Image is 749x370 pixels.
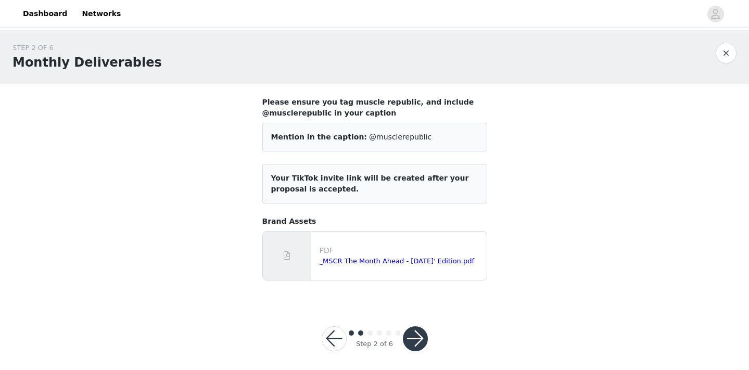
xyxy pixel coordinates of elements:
[17,2,73,25] a: Dashboard
[75,2,127,25] a: Networks
[262,97,487,119] h4: Please ensure you tag muscle republic, and include @musclerepublic in your caption
[320,257,475,265] a: _MSCR The Month Ahead - [DATE]' Edition.pdf
[710,6,720,22] div: avatar
[320,245,483,256] p: PDF
[271,133,367,141] span: Mention in the caption:
[369,133,431,141] span: @musclerepublic
[356,339,393,349] div: Step 2 of 6
[262,216,487,227] h4: Brand Assets
[12,43,162,53] div: STEP 2 OF 6
[271,174,469,193] span: Your TikTok invite link will be created after your proposal is accepted.
[12,53,162,72] h1: Monthly Deliverables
